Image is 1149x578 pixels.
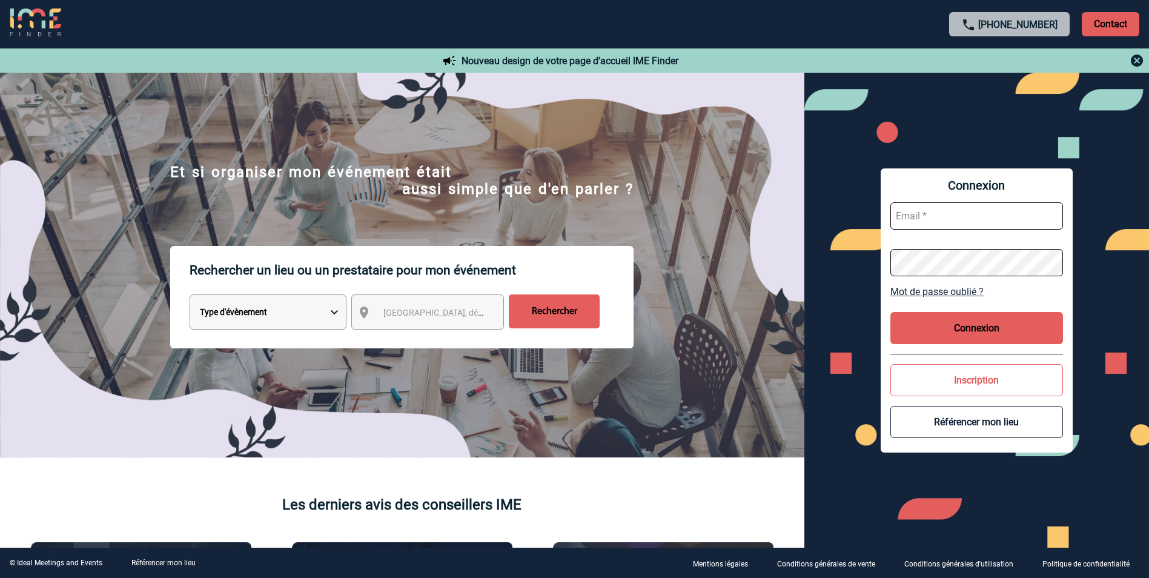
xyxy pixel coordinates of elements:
a: Référencer mon lieu [131,559,196,567]
span: [GEOGRAPHIC_DATA], département, région... [383,308,552,317]
p: Mentions légales [693,560,748,568]
a: Conditions générales d'utilisation [895,557,1033,569]
p: Rechercher un lieu ou un prestataire pour mon événement [190,246,634,294]
input: Email * [890,202,1063,230]
button: Inscription [890,364,1063,396]
a: Politique de confidentialité [1033,557,1149,569]
p: Conditions générales d'utilisation [904,560,1013,568]
a: Mot de passe oublié ? [890,286,1063,297]
span: Connexion [890,178,1063,193]
p: Contact [1082,12,1139,36]
button: Référencer mon lieu [890,406,1063,438]
button: Connexion [890,312,1063,344]
a: Mentions légales [683,557,767,569]
img: call-24-px.png [961,18,976,32]
a: Conditions générales de vente [767,557,895,569]
a: [PHONE_NUMBER] [978,19,1058,30]
p: Conditions générales de vente [777,560,875,568]
input: Rechercher [509,294,600,328]
div: © Ideal Meetings and Events [10,559,102,567]
p: Politique de confidentialité [1042,560,1130,568]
